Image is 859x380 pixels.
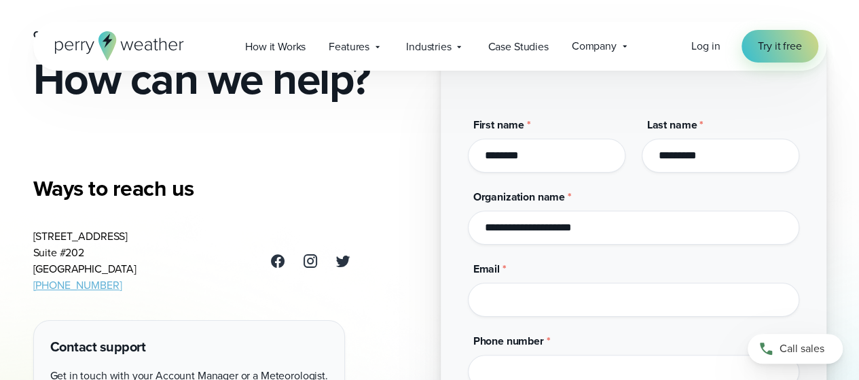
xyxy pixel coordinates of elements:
h3: Ways to reach us [33,175,351,202]
address: [STREET_ADDRESS] Suite #202 [GEOGRAPHIC_DATA] [33,228,136,294]
a: How it Works [234,33,317,61]
span: Call sales [780,341,824,357]
span: Company [572,38,617,54]
h4: Contact support [50,337,328,357]
span: Industries [406,39,451,55]
span: Last name [647,117,697,133]
a: Try it free [742,30,818,63]
a: Log in [691,38,720,54]
a: Case Studies [476,33,560,61]
h2: How can we help? [33,57,419,101]
span: How it Works [245,39,306,55]
a: [PHONE_NUMBER] [33,277,122,293]
span: Phone number [473,333,544,349]
span: Email [473,261,500,277]
span: First name [473,117,524,133]
a: Call sales [748,334,843,364]
span: Case Studies [488,39,548,55]
span: Organization name [473,189,565,205]
span: Try it free [758,38,801,54]
span: Features [329,39,369,55]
